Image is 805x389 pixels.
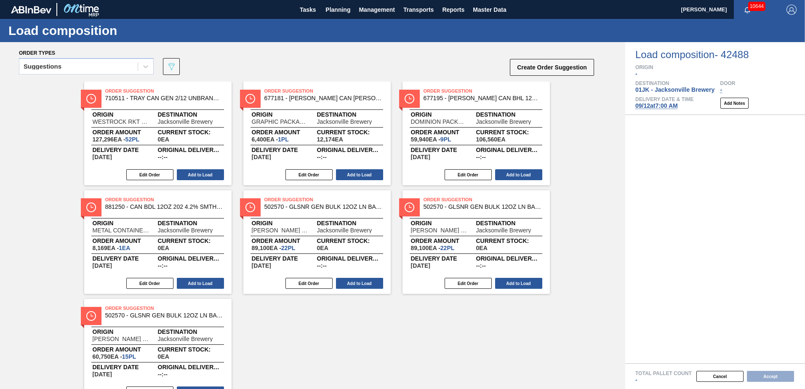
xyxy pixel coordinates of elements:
[336,278,383,289] button: Add to Load
[411,238,476,243] span: Order amount
[252,136,289,142] span: 6,400EA-1PL
[278,136,289,143] span: 1,PL
[93,371,112,377] span: 09/12/2025
[158,154,168,160] span: --:--
[411,256,476,261] span: Delivery Date
[476,147,541,152] span: Original delivery time
[158,227,213,233] span: Jacksonville Brewery
[93,329,158,334] span: Origin
[734,4,761,16] button: Notifications
[476,227,531,233] span: Jacksonville Brewery
[317,154,327,160] span: --:--
[285,278,333,289] button: Edit Order
[424,95,541,101] span: 677195 - CARR CAN BHL 12OZ OUTDOORS CAN PK 12/12
[93,119,149,125] span: WESTROCK RKT COMPANY CORRUGATE
[510,59,594,76] button: Create Order Suggestion
[86,94,96,104] img: status
[264,204,382,210] span: 502570 - GLSNR GEN BULK 12OZ LN BARE LS BULK 0315
[411,227,468,233] span: OWENS ILLINOIS
[105,204,223,210] span: 881250 - CAN BDL 12OZ 202 4.2% SMTH 0924 6PACK 06
[635,65,805,70] span: Origin
[317,112,382,117] span: Destination
[177,169,224,180] button: Add to Load
[93,263,112,269] span: 09/12/2025
[635,97,693,102] span: Delivery Date & Time
[158,245,169,251] span: ,0,EA,
[411,130,476,135] span: Order amount
[317,263,327,269] span: --:--
[252,227,309,233] span: OWENS ILLINOIS
[252,221,317,226] span: Origin
[411,119,468,125] span: DOMINION PACKAGING, INC.
[440,136,451,143] span: 9,PL
[424,195,541,204] span: Order Suggestion
[84,190,232,294] span: statusOrder Suggestion881250 - CAN BDL 12OZ 202 4.2% SMTH 0924 6PACK 06OriginMETAL CONTAINER CORP...
[720,86,722,93] span: -
[158,119,213,125] span: Jacksonville Brewery
[125,136,139,143] span: 52,PL
[93,256,158,261] span: Delivery Date
[299,5,317,15] span: Tasks
[476,238,541,243] span: Current Stock:
[243,82,391,185] span: statusOrder Suggestion677181 - [PERSON_NAME] CAN [PERSON_NAME] 16OZ CAN PK 8/16 CAN 1024 BOriginG...
[252,119,309,125] span: GRAPHIC PACKAGING INTERNATIONA
[105,304,223,312] span: Order Suggestion
[748,2,765,11] span: 10644
[411,147,476,152] span: Delivery Date
[445,169,492,180] button: Edit Order
[317,119,372,125] span: Jacksonville Brewery
[473,5,506,15] span: Master Data
[445,278,492,289] button: Edit Order
[84,82,232,185] span: statusOrder Suggestion710511 - TRAY CAN GEN 2/12 UNBRANDED 12OZ NO PRTOriginWESTROCK RKT COMPANY ...
[495,169,542,180] button: Add to Load
[93,221,158,226] span: Origin
[476,256,541,261] span: Original delivery time
[158,221,223,226] span: Destination
[93,130,158,135] span: Order amount
[317,221,382,226] span: Destination
[252,238,317,243] span: Order amount
[476,154,486,160] span: --:--
[105,87,223,95] span: Order Suggestion
[442,5,464,15] span: Reports
[158,136,169,142] span: ,0,EA,
[635,81,720,86] span: Destination
[93,227,149,233] span: METAL CONTAINER CORPORATION
[411,136,451,142] span: 59,940EA-9PL
[495,278,542,289] button: Add to Load
[158,130,223,135] span: Current Stock:
[252,147,317,152] span: Delivery Date
[93,245,131,251] span: 8,169EA-1EA
[786,5,797,15] img: Logout
[635,70,637,77] span: -
[411,112,476,117] span: Origin
[317,136,343,142] span: ,12,174,EA,
[243,190,391,294] span: statusOrder Suggestion502570 - GLSNR GEN BULK 12OZ LN BARE LS BULK 0315Origin[PERSON_NAME] [US_ST...
[264,195,382,204] span: Order Suggestion
[93,136,140,142] span: 127,296EA-52PL
[402,190,550,294] span: statusOrder Suggestion502570 - GLSNR GEN BULK 12OZ LN BARE LS BULK 0315Origin[PERSON_NAME] [US_ST...
[105,95,223,101] span: 710511 - TRAY CAN GEN 2/12 UNBRANDED 12OZ NO PRT
[86,311,96,321] img: status
[252,154,271,160] span: 09/12/2025
[158,112,223,117] span: Destination
[126,278,173,289] button: Edit Order
[281,245,295,251] span: 22,PL
[158,365,223,370] span: Original delivery time
[158,347,223,352] span: Current Stock:
[476,130,541,135] span: Current Stock:
[635,102,678,109] span: 09/12 at 7:00 AM
[317,130,382,135] span: Current Stock:
[317,147,382,152] span: Original delivery time
[476,245,488,251] span: ,0,EA,
[411,154,430,160] span: 09/12/2025
[252,130,317,135] span: Order amount
[720,98,749,109] button: Add Notes
[476,263,486,269] span: --:--
[86,202,96,212] img: status
[158,336,213,342] span: Jacksonville Brewery
[105,195,223,204] span: Order Suggestion
[158,238,223,243] span: Current Stock:
[440,245,454,251] span: 22,PL
[158,329,223,334] span: Destination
